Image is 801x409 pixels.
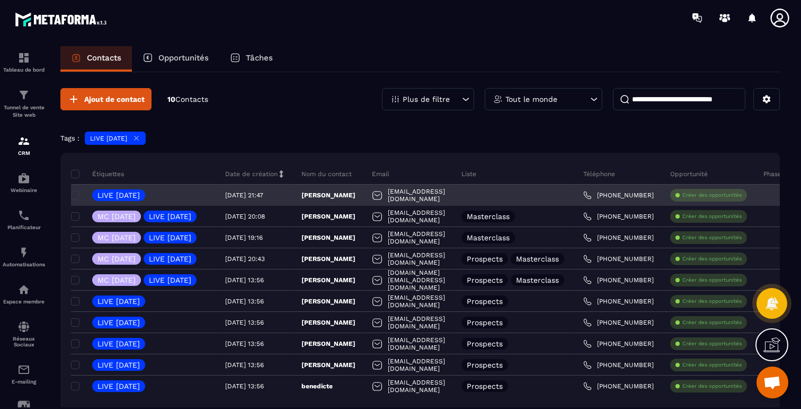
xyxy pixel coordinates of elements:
p: Créer des opportunités [682,382,742,390]
img: formation [17,135,30,147]
img: email [17,363,30,376]
a: social-networksocial-networkRéseaux Sociaux [3,312,45,355]
p: Créer des opportunités [682,319,742,326]
p: Contacts [87,53,121,63]
p: LIVE [DATE] [149,234,191,241]
p: Phase [763,170,781,178]
p: Créer des opportunités [682,276,742,284]
p: Créer des opportunités [682,298,742,305]
p: Créer des opportunités [682,340,742,347]
div: Ouvrir le chat [756,367,788,398]
a: [PHONE_NUMBER] [583,276,654,284]
p: Prospects [467,361,503,369]
span: Contacts [175,95,208,103]
p: Tableau de bord [3,67,45,73]
a: automationsautomationsWebinaire [3,164,45,201]
p: LIVE [DATE] [97,340,140,347]
a: [PHONE_NUMBER] [583,191,654,199]
img: automations [17,246,30,259]
a: [PHONE_NUMBER] [583,255,654,263]
img: logo [15,10,110,29]
p: Masterclass [467,213,510,220]
p: LIVE [DATE] [97,192,140,199]
p: Créer des opportunités [682,255,742,263]
p: Téléphone [583,170,615,178]
p: benedicte [301,382,333,390]
p: [PERSON_NAME] [301,340,355,348]
p: Prospects [467,255,503,263]
p: Créer des opportunités [682,361,742,369]
p: [DATE] 13:56 [225,319,264,326]
p: Prospects [467,340,503,347]
p: Masterclass [467,234,510,241]
a: [PHONE_NUMBER] [583,318,654,327]
p: Créer des opportunités [682,192,742,199]
a: [PHONE_NUMBER] [583,382,654,390]
p: Opportunité [670,170,708,178]
p: [PERSON_NAME] [301,191,355,199]
p: Réseaux Sociaux [3,336,45,347]
p: [PERSON_NAME] [301,318,355,327]
p: LIVE [DATE] [97,382,140,390]
p: Tags : [60,134,79,142]
p: LIVE [DATE] [149,276,191,284]
p: E-mailing [3,379,45,385]
p: Espace membre [3,299,45,304]
p: LIVE [DATE] [149,213,191,220]
p: Tunnel de vente Site web [3,104,45,119]
a: automationsautomationsAutomatisations [3,238,45,275]
a: [PHONE_NUMBER] [583,361,654,369]
img: automations [17,172,30,185]
img: social-network [17,320,30,333]
p: [DATE] 13:56 [225,361,264,369]
p: LIVE [DATE] [97,361,140,369]
p: MC [DATE] [97,276,136,284]
a: [PHONE_NUMBER] [583,212,654,221]
p: MC [DATE] [97,213,136,220]
a: Tâches [219,46,283,72]
a: formationformationTableau de bord [3,43,45,81]
p: Étiquettes [71,170,124,178]
a: automationsautomationsEspace membre [3,275,45,312]
p: [PERSON_NAME] [301,276,355,284]
p: Opportunités [158,53,209,63]
p: [DATE] 20:08 [225,213,265,220]
a: formationformationCRM [3,127,45,164]
p: Masterclass [516,276,559,284]
img: automations [17,283,30,296]
a: [PHONE_NUMBER] [583,297,654,306]
p: Prospects [467,319,503,326]
a: [PHONE_NUMBER] [583,340,654,348]
span: Ajout de contact [84,94,145,105]
p: LIVE [DATE] [90,135,127,142]
p: MC [DATE] [97,234,136,241]
p: [DATE] 13:56 [225,298,264,305]
p: Créer des opportunités [682,234,742,241]
p: Tâches [246,53,273,63]
p: CRM [3,150,45,156]
button: Ajout de contact [60,88,152,110]
p: Webinaire [3,187,45,193]
p: [DATE] 13:56 [225,382,264,390]
p: [DATE] 13:56 [225,340,264,347]
p: Nom du contact [301,170,352,178]
a: Contacts [60,46,132,72]
p: Créer des opportunités [682,213,742,220]
p: [DATE] 13:56 [225,276,264,284]
p: [PERSON_NAME] [301,255,355,263]
p: Email [372,170,389,178]
p: [PERSON_NAME] [301,212,355,221]
img: scheduler [17,209,30,222]
p: MC [DATE] [97,255,136,263]
p: Date de création [225,170,278,178]
p: LIVE [DATE] [149,255,191,263]
p: Liste [461,170,476,178]
p: [PERSON_NAME] [301,361,355,369]
p: [DATE] 20:43 [225,255,265,263]
a: formationformationTunnel de vente Site web [3,81,45,127]
a: emailemailE-mailing [3,355,45,393]
a: [PHONE_NUMBER] [583,233,654,242]
p: [DATE] 21:47 [225,192,263,199]
p: Tout le monde [505,95,557,103]
p: [PERSON_NAME] [301,233,355,242]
